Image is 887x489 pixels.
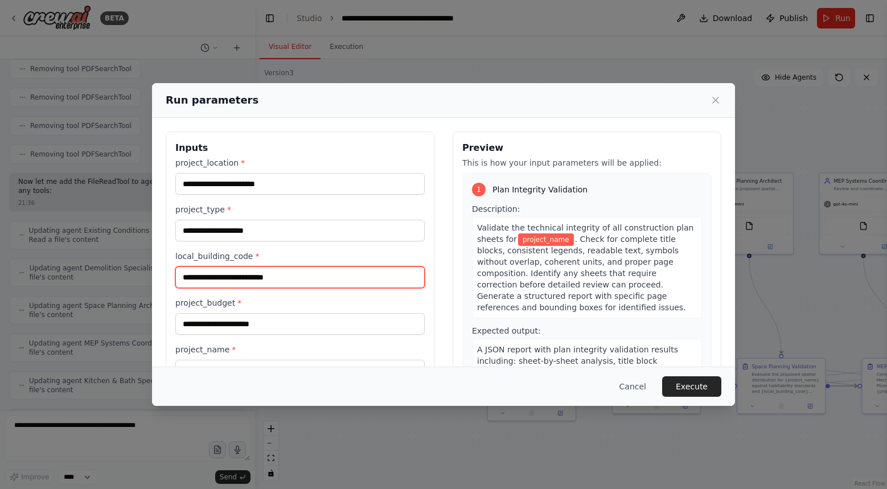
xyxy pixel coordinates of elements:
[166,92,258,108] h2: Run parameters
[477,235,686,312] span: . Check for complete title blocks, consistent legends, readable text, symbols without overlap, co...
[472,183,486,196] div: 1
[518,233,574,246] span: Variable: project_name
[175,250,425,262] label: local_building_code
[662,376,721,397] button: Execute
[472,326,541,335] span: Expected output:
[477,223,693,244] span: Validate the technical integrity of all construction plan sheets for
[472,204,520,213] span: Description:
[175,204,425,215] label: project_type
[492,184,588,195] span: Plan Integrity Validation
[175,297,425,309] label: project_budget
[610,376,655,397] button: Cancel
[175,141,425,155] h3: Inputs
[175,344,425,355] label: project_name
[175,157,425,169] label: project_location
[477,345,691,422] span: A JSON report with plan integrity validation results including: sheet-by-sheet analysis, title bl...
[462,141,712,155] h3: Preview
[462,157,712,169] p: This is how your input parameters will be applied:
